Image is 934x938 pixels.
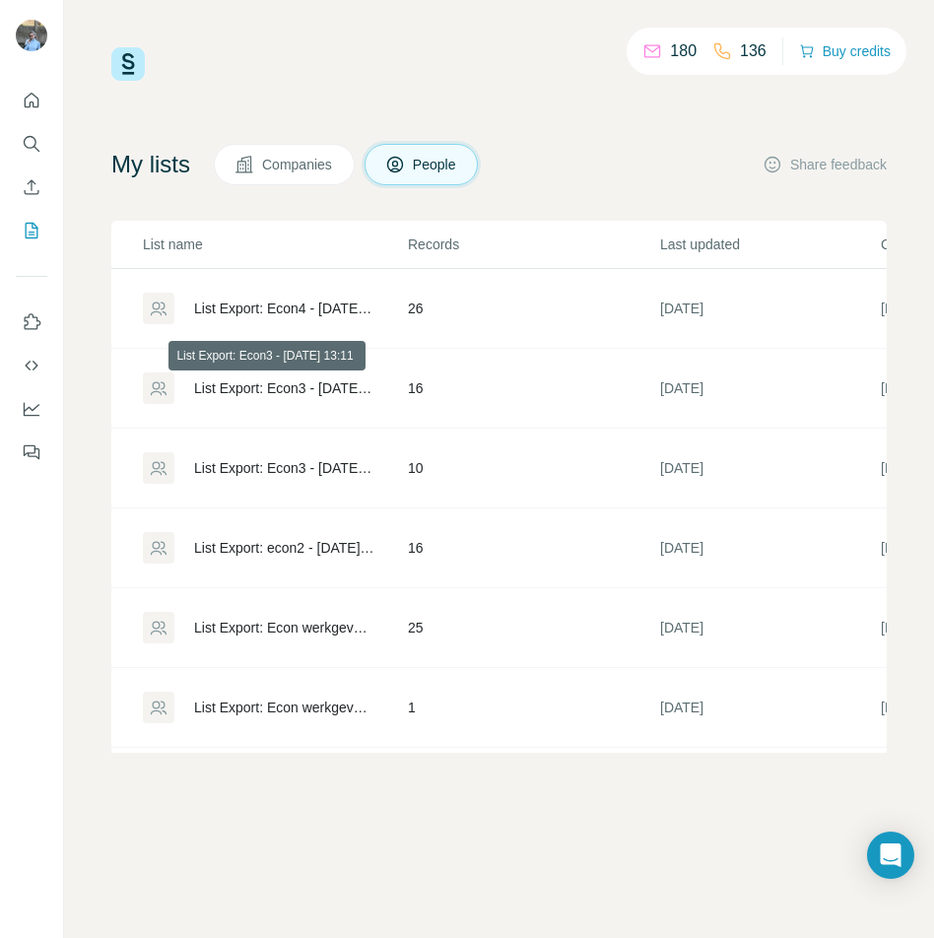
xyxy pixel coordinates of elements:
img: Avatar [16,20,47,51]
button: My lists [16,213,47,248]
td: 25 [407,588,659,668]
td: 1 [407,748,659,828]
div: List Export: econ2 - [DATE] 15:22 [194,538,374,558]
button: Use Surfe API [16,348,47,383]
div: List Export: Econ3 - [DATE] 13:10 [194,458,374,478]
button: Search [16,126,47,162]
p: 180 [670,39,697,63]
td: [DATE] [659,588,880,668]
button: Enrich CSV [16,169,47,205]
td: 16 [407,508,659,588]
span: Companies [262,155,334,174]
p: Last updated [660,234,879,254]
div: Open Intercom Messenger [867,832,914,879]
div: List Export: Econ4 - [DATE] 13:48 [194,299,374,318]
p: Records [408,234,658,254]
td: [DATE] [659,349,880,429]
button: Quick start [16,83,47,118]
td: [DATE] [659,429,880,508]
button: Buy credits [799,37,891,65]
td: 26 [407,269,659,349]
button: Share feedback [763,155,887,174]
td: [DATE] [659,748,880,828]
div: List Export: Econ werkgevers - [DATE] 15:04 [194,618,374,637]
p: List name [143,234,406,254]
td: [DATE] [659,508,880,588]
span: People [413,155,458,174]
td: 10 [407,429,659,508]
button: Use Surfe on LinkedIn [16,304,47,340]
td: 1 [407,668,659,748]
button: Dashboard [16,391,47,427]
td: 16 [407,349,659,429]
img: Surfe Logo [111,47,145,81]
button: Feedback [16,435,47,470]
div: List Export: Econ werkgevers - [DATE] 12:02 [194,698,374,717]
div: List Export: Econ3 - [DATE] 13:11 [194,378,374,398]
p: 136 [740,39,767,63]
h4: My lists [111,149,190,180]
td: [DATE] [659,269,880,349]
td: [DATE] [659,668,880,748]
